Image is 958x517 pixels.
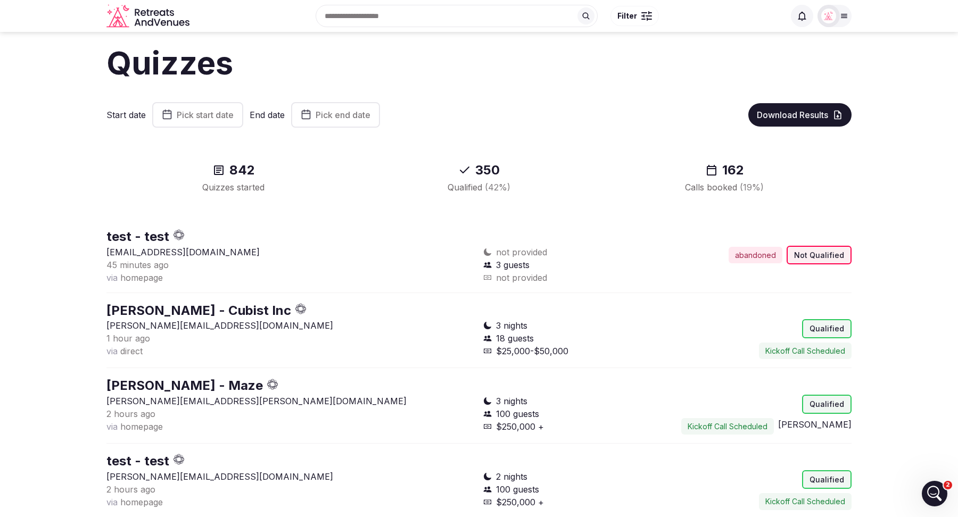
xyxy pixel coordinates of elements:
p: [PERSON_NAME][EMAIL_ADDRESS][DOMAIN_NAME] [106,470,475,483]
label: Start date [106,109,146,121]
img: Matt Grant Oakes [821,9,836,23]
span: via [106,421,118,432]
div: Qualified [802,319,852,338]
div: 842 [123,162,343,179]
span: via [106,346,118,356]
span: 3 guests [496,258,530,271]
p: [EMAIL_ADDRESS][DOMAIN_NAME] [106,246,475,258]
a: [PERSON_NAME] - Maze [106,378,263,393]
button: [PERSON_NAME] - Cubist Inc [106,302,291,320]
div: Quizzes started [123,181,343,194]
div: 350 [369,162,589,179]
span: 45 minutes ago [106,260,169,270]
div: $25,000-$50,000 [483,345,663,357]
span: via [106,497,118,507]
button: Download Results [748,103,852,127]
span: 2 [944,481,952,489]
button: Filter [610,6,659,26]
button: test - test [106,452,169,470]
span: via [106,272,118,283]
span: 100 guests [496,483,539,496]
button: [PERSON_NAME] [778,418,852,431]
span: Pick end date [316,110,370,120]
div: Qualified [802,470,852,489]
a: [PERSON_NAME] - Cubist Inc [106,303,291,318]
span: 3 nights [496,395,527,407]
button: test - test [106,228,169,246]
div: $250,000 + [483,496,663,508]
h1: Quizzes [106,40,852,85]
button: Kickoff Call Scheduled [759,343,852,360]
span: 2 hours ago [106,484,155,495]
iframe: Intercom live chat [922,481,947,506]
span: homepage [120,421,163,432]
span: direct [120,346,143,356]
div: abandoned [729,247,782,264]
div: Qualified [802,395,852,414]
button: 2 hours ago [106,407,155,420]
p: [PERSON_NAME][EMAIL_ADDRESS][PERSON_NAME][DOMAIN_NAME] [106,395,475,407]
button: 2 hours ago [106,483,155,496]
div: not provided [483,271,663,284]
label: End date [250,109,285,121]
span: Filter [617,11,637,21]
span: 1 hour ago [106,333,150,344]
div: $250,000 + [483,420,663,433]
div: Not Qualified [787,246,852,265]
span: Download Results [757,110,828,120]
span: 18 guests [496,332,534,345]
button: 1 hour ago [106,332,150,345]
a: Visit the homepage [106,4,192,28]
span: ( 42 %) [485,182,510,193]
span: not provided [496,246,547,258]
button: Kickoff Call Scheduled [759,493,852,510]
div: Calls booked [615,181,835,194]
a: test - test [106,453,169,469]
svg: Retreats and Venues company logo [106,4,192,28]
a: test - test [106,229,169,244]
button: Pick start date [152,102,243,128]
span: 2 hours ago [106,408,155,419]
div: Qualified [369,181,589,194]
button: [PERSON_NAME] - Maze [106,377,263,395]
span: homepage [120,272,163,283]
span: 3 nights [496,319,527,332]
button: Pick end date [291,102,380,128]
button: Kickoff Call Scheduled [681,418,774,435]
p: [PERSON_NAME][EMAIL_ADDRESS][DOMAIN_NAME] [106,319,475,332]
div: 162 [615,162,835,179]
button: 45 minutes ago [106,258,169,271]
span: 2 nights [496,470,527,483]
span: homepage [120,497,163,507]
span: Pick start date [177,110,234,120]
span: ( 19 %) [740,182,764,193]
span: 100 guests [496,407,539,420]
